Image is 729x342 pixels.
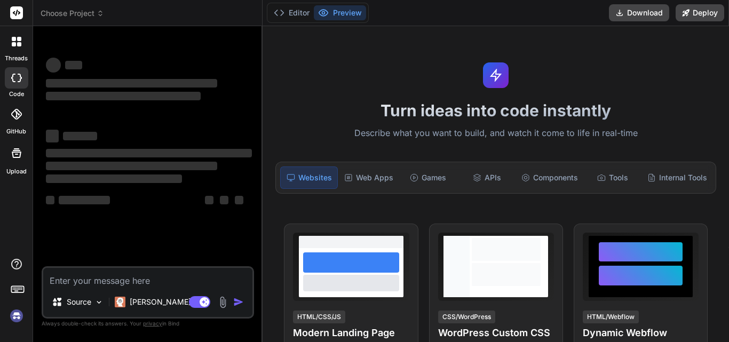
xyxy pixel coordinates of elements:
[46,92,201,100] span: ‌
[46,196,54,204] span: ‌
[220,196,228,204] span: ‌
[46,174,182,183] span: ‌
[115,297,125,307] img: Claude 4 Sonnet
[584,166,641,189] div: Tools
[400,166,456,189] div: Games
[205,196,213,204] span: ‌
[59,196,110,204] span: ‌
[42,319,254,329] p: Always double-check its answers. Your in Bind
[643,166,711,189] div: Internal Tools
[583,311,639,323] div: HTML/Webflow
[46,162,217,170] span: ‌
[438,325,554,340] h4: WordPress Custom CSS
[217,296,229,308] img: attachment
[340,166,398,189] div: Web Apps
[5,54,28,63] label: threads
[269,126,723,140] p: Describe what you want to build, and watch it come to life in real-time
[458,166,515,189] div: APIs
[438,311,495,323] div: CSS/WordPress
[270,5,314,20] button: Editor
[233,297,244,307] img: icon
[293,325,409,340] h4: Modern Landing Page
[67,297,91,307] p: Source
[293,311,345,323] div: HTML/CSS/JS
[269,101,723,120] h1: Turn ideas into code instantly
[63,132,97,140] span: ‌
[7,307,26,325] img: signin
[46,58,61,73] span: ‌
[676,4,724,21] button: Deploy
[94,298,104,307] img: Pick Models
[46,149,252,157] span: ‌
[609,4,669,21] button: Download
[46,130,59,142] span: ‌
[235,196,243,204] span: ‌
[314,5,366,20] button: Preview
[46,79,217,88] span: ‌
[143,320,162,327] span: privacy
[9,90,24,99] label: code
[65,61,82,69] span: ‌
[6,127,26,136] label: GitHub
[6,167,27,176] label: Upload
[280,166,338,189] div: Websites
[517,166,582,189] div: Components
[41,8,104,19] span: Choose Project
[130,297,209,307] p: [PERSON_NAME] 4 S..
